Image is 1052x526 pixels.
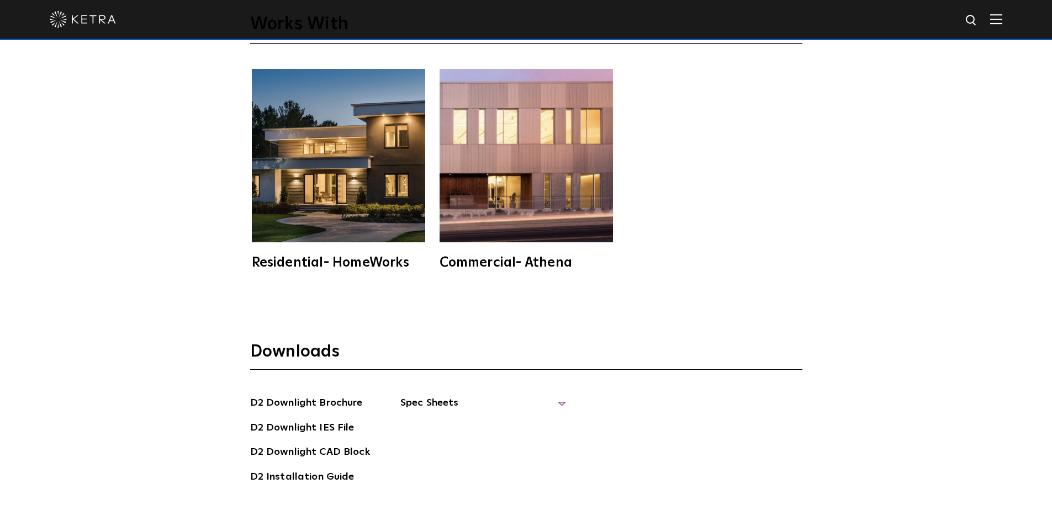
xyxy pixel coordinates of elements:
a: D2 Downlight CAD Block [250,444,370,462]
img: search icon [965,14,979,28]
a: Commercial- Athena [438,69,615,269]
a: D2 Downlight Brochure [250,395,363,413]
img: ketra-logo-2019-white [50,11,116,28]
img: Hamburger%20Nav.svg [990,14,1002,24]
img: athena-square [440,69,613,242]
div: Commercial- Athena [440,256,613,269]
a: Residential- HomeWorks [250,69,427,269]
div: Residential- HomeWorks [252,256,425,269]
span: Spec Sheets [400,395,566,419]
a: D2 Installation Guide [250,469,355,487]
a: D2 Downlight IES File [250,420,355,438]
img: homeworks_hero [252,69,425,242]
h3: Downloads [250,341,802,370]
